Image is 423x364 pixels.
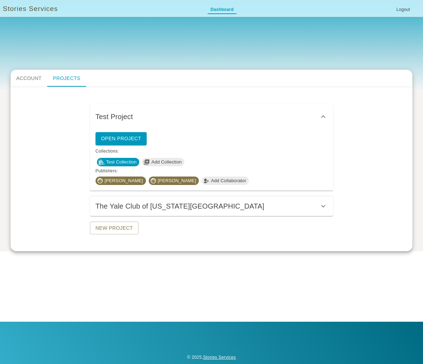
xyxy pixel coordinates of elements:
a: Dashboard [208,6,237,14]
span: Test Collection [103,159,140,166]
span: Add Collaborator [208,177,249,184]
span: [PERSON_NAME] [102,177,146,184]
h6: Test Project [96,111,133,122]
span: Publishers: [96,168,328,175]
button: The Yale Club of [US_STATE][GEOGRAPHIC_DATA] [90,196,333,216]
button: Test Project [90,104,333,129]
a: Stories Services [3,4,58,14]
span: Add Collection [148,159,184,166]
div: Add Collection [142,158,184,166]
span: Collections: [96,148,328,155]
a: Open Project [96,132,147,145]
button: New Project [90,222,139,235]
button: Projects [47,70,86,87]
span: [PERSON_NAME] [155,177,199,184]
button: Account [11,70,47,87]
span: © 2025 , [187,355,236,360]
div: Add Collaborator [202,177,249,185]
a: Test Collection [97,158,140,166]
div: Test Project [90,129,333,190]
h6: The Yale Club of [US_STATE][GEOGRAPHIC_DATA] [96,200,264,212]
a: Stories Services [203,355,236,360]
a: Logout [392,6,415,14]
